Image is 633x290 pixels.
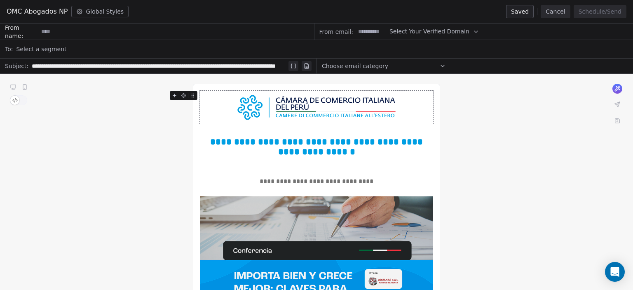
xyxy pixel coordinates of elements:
[7,7,68,17] span: OMC Abogados NP
[574,5,626,18] button: Schedule/Send
[506,5,534,18] button: Saved
[319,28,353,36] span: From email:
[5,24,38,40] span: From name:
[5,45,13,53] span: To:
[16,45,66,53] span: Select a segment
[5,62,28,73] span: Subject:
[605,262,625,282] div: Open Intercom Messenger
[541,5,570,18] button: Cancel
[322,62,388,70] span: Choose email category
[389,27,469,36] span: Select Your Verified Domain
[71,6,129,17] button: Global Styles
